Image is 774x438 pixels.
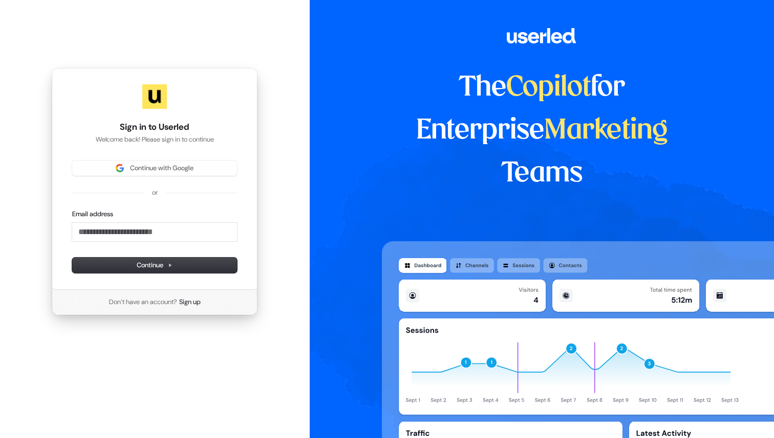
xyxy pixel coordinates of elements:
img: Sign in with Google [116,164,124,172]
span: Marketing [544,118,668,144]
span: Don’t have an account? [109,297,177,307]
h1: Sign in to Userled [72,121,237,133]
img: Userled [142,84,167,109]
label: Email address [72,210,113,219]
button: Continue [72,258,237,273]
p: or [152,188,158,197]
button: Sign in with GoogleContinue with Google [72,160,237,176]
span: Continue [137,261,173,270]
span: Continue with Google [130,164,193,173]
h1: The for Enterprise Teams [382,66,702,195]
p: Welcome back! Please sign in to continue [72,135,237,144]
a: Sign up [179,297,201,307]
span: Copilot [506,75,591,101]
